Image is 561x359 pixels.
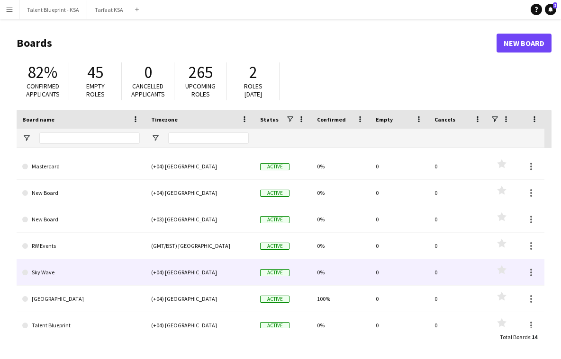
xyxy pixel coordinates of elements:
span: Timezone [151,116,178,123]
button: Open Filter Menu [151,134,160,142]
div: 0 [429,153,488,179]
div: 0 [370,153,429,179]
span: Active [260,269,290,276]
span: 14 [532,333,537,341]
span: Active [260,190,290,197]
div: 100% [311,286,370,312]
span: Confirmed [317,116,346,123]
span: Board name [22,116,54,123]
span: Empty [376,116,393,123]
span: Total Boards [500,333,530,341]
div: 0 [429,286,488,312]
button: Talent Blueprint - KSA [19,0,87,19]
a: New Board [22,206,140,233]
div: 0 [370,312,429,338]
span: 2 [249,62,257,83]
span: Empty roles [86,82,105,98]
div: 0 [370,206,429,232]
span: Active [260,163,290,170]
div: (+03) [GEOGRAPHIC_DATA] [145,206,254,232]
span: Upcoming roles [185,82,216,98]
span: 82% [28,62,57,83]
span: 2 [553,2,557,9]
span: Active [260,216,290,223]
button: Open Filter Menu [22,134,31,142]
div: (GMT/BST) [GEOGRAPHIC_DATA] [145,233,254,259]
div: 0% [311,233,370,259]
span: 265 [189,62,213,83]
span: Roles [DATE] [244,82,262,98]
a: 2 [545,4,556,15]
div: (+04) [GEOGRAPHIC_DATA] [145,153,254,179]
span: Confirmed applicants [26,82,60,98]
div: 0 [429,206,488,232]
div: (+04) [GEOGRAPHIC_DATA] [145,312,254,338]
div: 0 [370,259,429,285]
h1: Boards [17,36,497,50]
a: Sky Wave [22,259,140,286]
div: 0% [311,206,370,232]
a: Talent Blueprint [22,312,140,339]
span: Active [260,322,290,329]
a: Mastercard [22,153,140,180]
div: : [500,328,537,346]
span: Status [260,116,279,123]
a: RW Events [22,233,140,259]
div: 0% [311,259,370,285]
span: Cancelled applicants [131,82,165,98]
input: Timezone Filter Input [168,132,249,144]
span: Active [260,243,290,250]
button: Tarfaat KSA [87,0,131,19]
div: 0 [370,233,429,259]
a: [GEOGRAPHIC_DATA] [22,286,140,312]
div: 0 [429,180,488,206]
div: 0% [311,153,370,179]
div: 0 [429,233,488,259]
div: 0 [370,180,429,206]
span: Active [260,296,290,303]
div: (+04) [GEOGRAPHIC_DATA] [145,180,254,206]
div: 0 [429,259,488,285]
div: 0 [370,286,429,312]
input: Board name Filter Input [39,132,140,144]
a: New Board [497,34,552,53]
span: Cancels [434,116,455,123]
div: (+04) [GEOGRAPHIC_DATA] [145,259,254,285]
div: 0 [429,312,488,338]
div: 0% [311,312,370,338]
span: 0 [144,62,152,83]
span: 45 [87,62,103,83]
a: New Board [22,180,140,206]
div: (+04) [GEOGRAPHIC_DATA] [145,286,254,312]
div: 0% [311,180,370,206]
